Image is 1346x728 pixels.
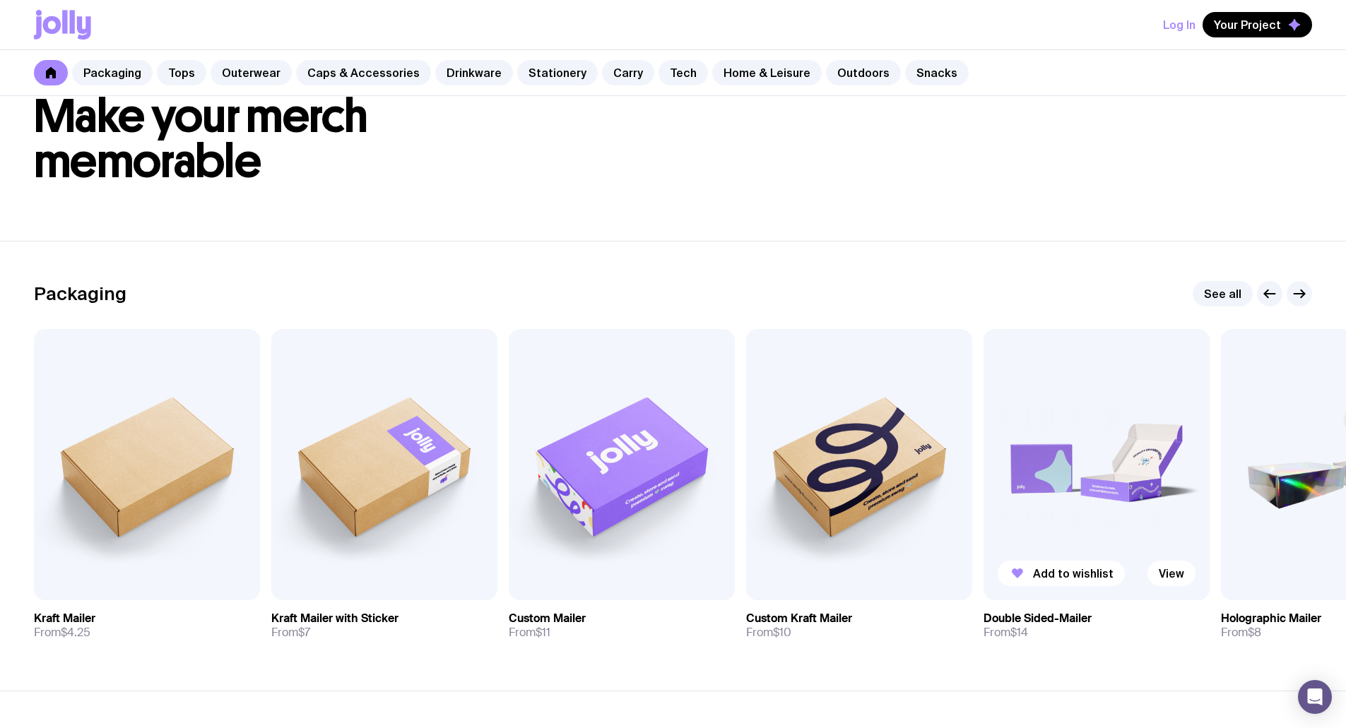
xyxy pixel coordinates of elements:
a: Outdoors [826,60,901,85]
button: Log In [1163,12,1196,37]
a: Outerwear [211,60,292,85]
a: Custom Kraft MailerFrom$10 [746,600,972,651]
span: $8 [1248,625,1261,640]
a: Snacks [905,60,969,85]
span: From [34,626,90,640]
span: Add to wishlist [1033,566,1114,580]
a: Caps & Accessories [296,60,431,85]
span: $14 [1010,625,1028,640]
a: Kraft MailerFrom$4.25 [34,600,260,651]
h3: Holographic Mailer [1221,611,1321,626]
h3: Kraft Mailer with Sticker [271,611,399,626]
a: Stationery [517,60,598,85]
a: Double Sided-MailerFrom$14 [984,600,1210,651]
span: Make your merch memorable [34,88,368,189]
div: Open Intercom Messenger [1298,680,1332,714]
a: Drinkware [435,60,513,85]
h3: Custom Mailer [509,611,586,626]
span: $11 [536,625,550,640]
button: Your Project [1203,12,1312,37]
h3: Custom Kraft Mailer [746,611,852,626]
span: Your Project [1214,18,1281,32]
a: Kraft Mailer with StickerFrom$7 [271,600,497,651]
span: From [509,626,550,640]
span: From [271,626,310,640]
span: $10 [773,625,791,640]
a: Tech [659,60,708,85]
h3: Kraft Mailer [34,611,95,626]
span: From [984,626,1028,640]
span: From [746,626,791,640]
a: Home & Leisure [712,60,822,85]
a: Carry [602,60,654,85]
a: View [1147,561,1196,586]
span: From [1221,626,1261,640]
a: See all [1193,281,1253,306]
a: Packaging [72,60,153,85]
h3: Double Sided-Mailer [984,611,1092,626]
h2: Packaging [34,283,126,304]
a: Tops [157,60,206,85]
span: $4.25 [61,625,90,640]
button: Add to wishlist [998,561,1125,586]
span: $7 [298,625,310,640]
a: Custom MailerFrom$11 [509,600,735,651]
